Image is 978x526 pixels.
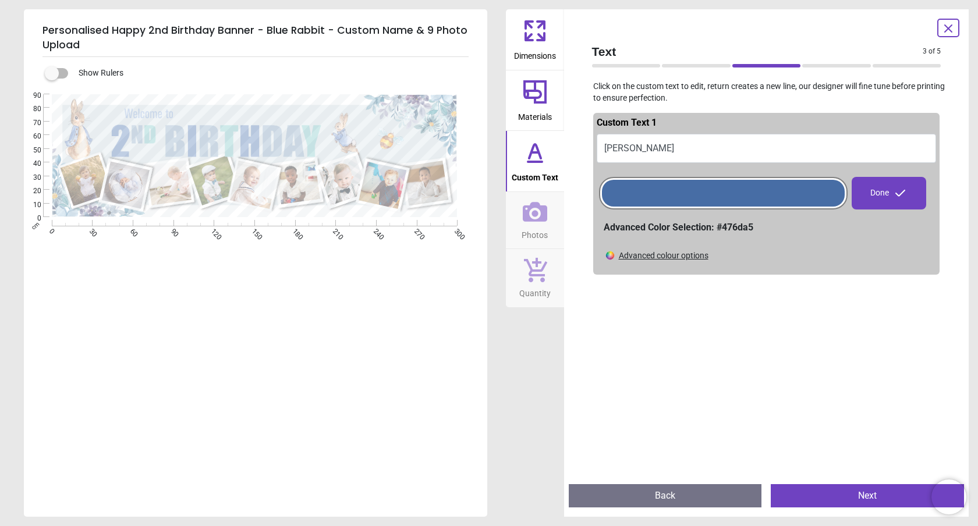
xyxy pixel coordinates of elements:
[506,9,564,70] button: Dimensions
[597,134,937,163] button: [PERSON_NAME]
[19,91,41,101] span: 90
[923,47,941,56] span: 3 of 5
[931,479,966,514] iframe: Brevo live chat
[506,70,564,131] button: Materials
[506,131,564,191] button: Custom Text
[52,66,487,80] div: Show Rulers
[522,224,548,241] span: Photos
[852,177,926,209] div: Done
[19,214,41,223] span: 0
[19,104,41,114] span: 80
[19,200,41,210] span: 10
[519,282,551,300] span: Quantity
[518,106,552,123] span: Materials
[506,249,564,307] button: Quantity
[19,131,41,141] span: 60
[569,484,762,507] button: Back
[19,173,41,183] span: 30
[512,166,558,184] span: Custom Text
[604,221,937,234] div: Advanced Color Selection: #476da5
[592,43,923,60] span: Text
[597,117,657,128] span: Custom Text 1
[605,250,615,261] img: Color wheel
[42,19,469,57] h5: Personalised Happy 2nd Birthday Banner - Blue Rabbit - Custom Name & 9 Photo Upload
[771,484,964,507] button: Next
[19,145,41,155] span: 50
[19,118,41,128] span: 70
[19,186,41,196] span: 20
[619,250,708,262] div: Advanced colour options
[506,192,564,249] button: Photos
[514,45,556,62] span: Dimensions
[583,81,951,104] p: Click on the custom text to edit, return creates a new line, our designer will fine tune before p...
[19,159,41,169] span: 40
